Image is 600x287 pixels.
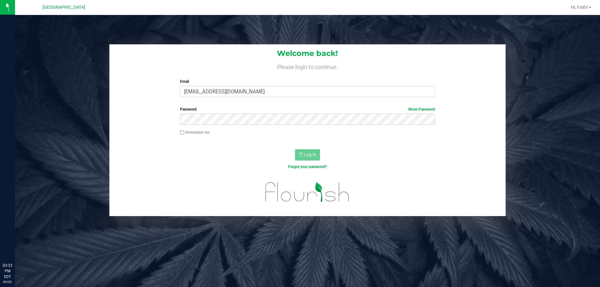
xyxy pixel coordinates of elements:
[109,49,506,57] h1: Welcome back!
[288,165,327,169] a: Forgot your password?
[304,152,316,157] span: Log In
[258,176,357,208] img: flourish_logo.svg
[180,79,435,84] label: Email
[408,107,435,111] a: Show Password
[295,149,320,161] button: Log In
[109,62,506,70] h4: Please login to continue.
[42,5,85,10] span: [GEOGRAPHIC_DATA]
[571,5,588,10] span: Hi, Faith!
[3,280,12,284] p: 09/22
[180,131,184,135] input: Remember me
[180,130,209,135] label: Remember me
[180,107,197,111] span: Password
[3,263,12,280] p: 03:23 PM EDT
